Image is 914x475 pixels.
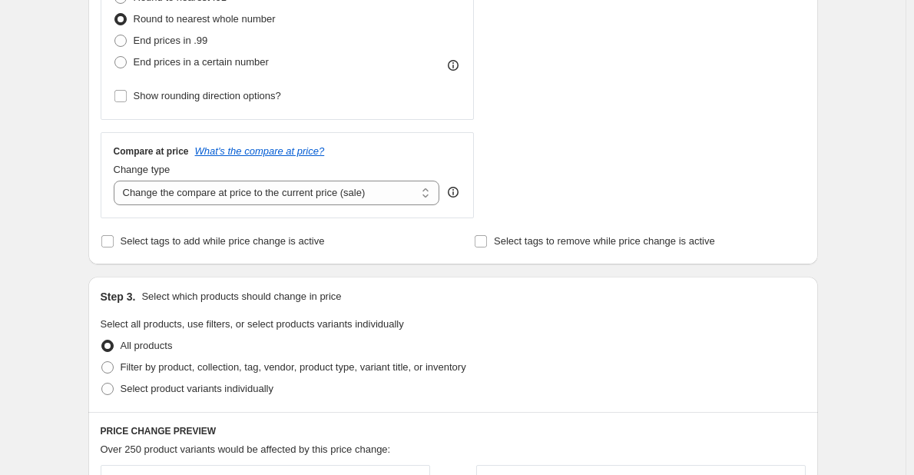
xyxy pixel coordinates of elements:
[121,340,173,351] span: All products
[494,235,715,247] span: Select tags to remove while price change is active
[195,145,325,157] button: What's the compare at price?
[445,184,461,200] div: help
[134,13,276,25] span: Round to nearest whole number
[101,425,806,437] h6: PRICE CHANGE PREVIEW
[114,145,189,158] h3: Compare at price
[134,35,208,46] span: End prices in .99
[114,164,171,175] span: Change type
[134,90,281,101] span: Show rounding direction options?
[121,361,466,373] span: Filter by product, collection, tag, vendor, product type, variant title, or inventory
[101,318,404,330] span: Select all products, use filters, or select products variants individually
[101,289,136,304] h2: Step 3.
[121,383,273,394] span: Select product variants individually
[141,289,341,304] p: Select which products should change in price
[101,443,391,455] span: Over 250 product variants would be affected by this price change:
[134,56,269,68] span: End prices in a certain number
[121,235,325,247] span: Select tags to add while price change is active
